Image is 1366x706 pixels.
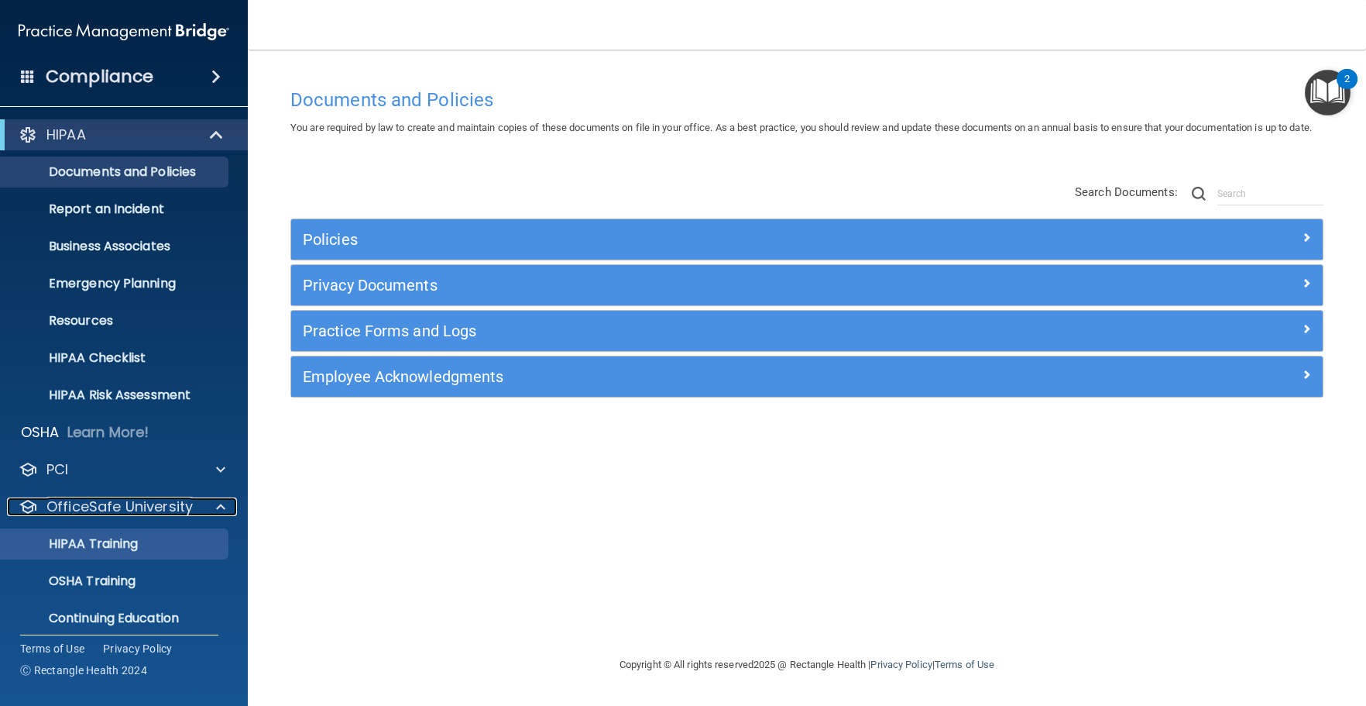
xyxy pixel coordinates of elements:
p: HIPAA Training [10,536,138,552]
a: Privacy Policy [870,659,932,670]
h4: Compliance [46,66,153,88]
p: HIPAA Checklist [10,350,221,366]
p: HIPAA [46,126,86,144]
h5: Employee Acknowledgments [303,368,1053,385]
a: HIPAA [19,126,225,144]
input: Search [1217,182,1323,205]
p: HIPAA Risk Assessment [10,387,221,403]
p: Report an Incident [10,201,221,217]
p: Resources [10,313,221,329]
span: Search Documents: [1075,185,1178,199]
h5: Practice Forms and Logs [303,322,1053,339]
img: PMB logo [19,16,229,47]
a: Employee Acknowledgments [303,364,1311,389]
p: OSHA [21,423,60,442]
p: Business Associates [10,239,221,254]
img: ic-search.3b580494.png [1192,187,1206,201]
a: Policies [303,227,1311,252]
a: Privacy Documents [303,273,1311,298]
h5: Privacy Documents [303,277,1053,294]
p: Documents and Policies [10,164,221,180]
p: Learn More! [67,423,149,442]
h5: Policies [303,231,1053,248]
a: Terms of Use [935,659,994,670]
p: Continuing Education [10,611,221,626]
h4: Documents and Policies [290,90,1323,110]
a: Terms of Use [20,641,84,656]
div: Copyright © All rights reserved 2025 @ Rectangle Health | | [524,640,1090,690]
button: Open Resource Center, 2 new notifications [1305,70,1351,115]
a: OfficeSafe University [19,498,225,516]
div: 2 [1344,79,1350,99]
iframe: Drift Widget Chat Controller [1098,596,1347,658]
p: PCI [46,460,68,479]
span: You are required by law to create and maintain copies of these documents on file in your office. ... [290,122,1312,133]
p: Emergency Planning [10,276,221,291]
p: OfficeSafe University [46,498,193,516]
p: OSHA Training [10,573,136,589]
a: Privacy Policy [103,641,173,656]
a: Practice Forms and Logs [303,319,1311,343]
a: PCI [19,460,225,479]
span: Ⓒ Rectangle Health 2024 [20,663,147,678]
